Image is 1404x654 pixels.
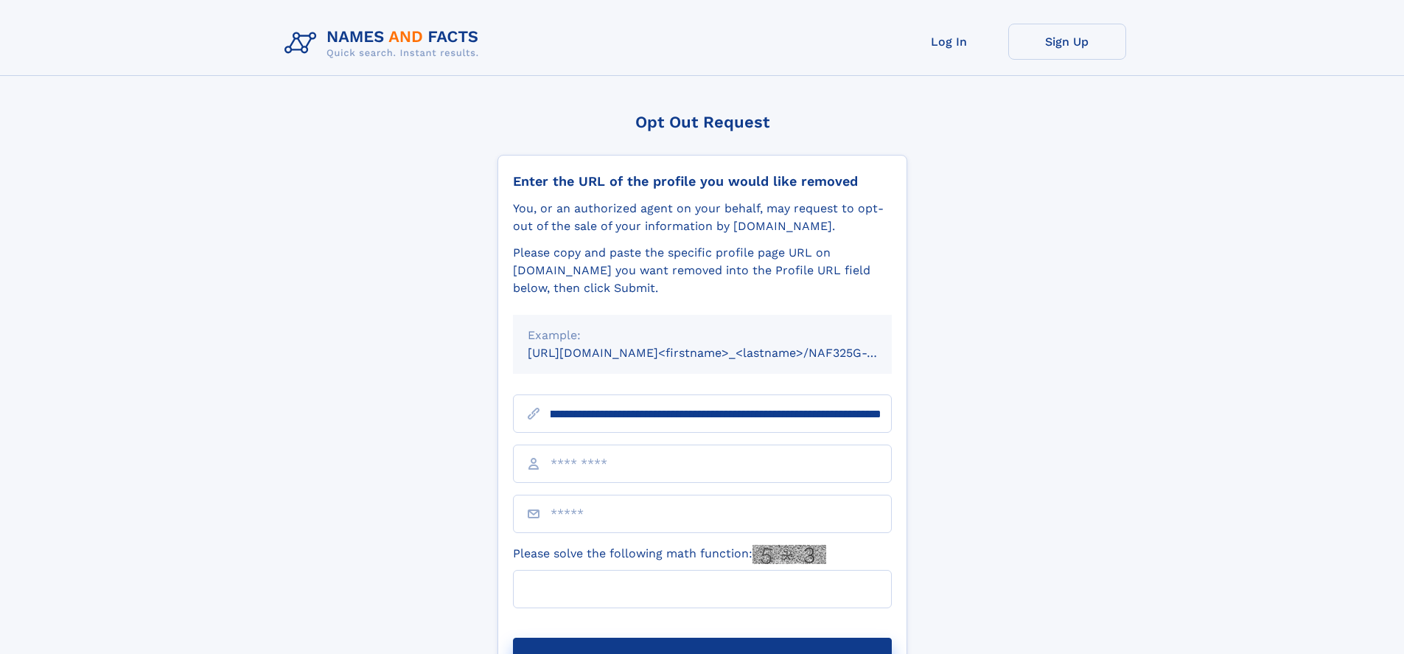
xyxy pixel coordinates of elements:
[279,24,491,63] img: Logo Names and Facts
[528,327,877,344] div: Example:
[513,173,892,189] div: Enter the URL of the profile you would like removed
[528,346,920,360] small: [URL][DOMAIN_NAME]<firstname>_<lastname>/NAF325G-xxxxxxxx
[513,545,826,564] label: Please solve the following math function:
[1008,24,1126,60] a: Sign Up
[513,244,892,297] div: Please copy and paste the specific profile page URL on [DOMAIN_NAME] you want removed into the Pr...
[513,200,892,235] div: You, or an authorized agent on your behalf, may request to opt-out of the sale of your informatio...
[497,113,907,131] div: Opt Out Request
[890,24,1008,60] a: Log In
